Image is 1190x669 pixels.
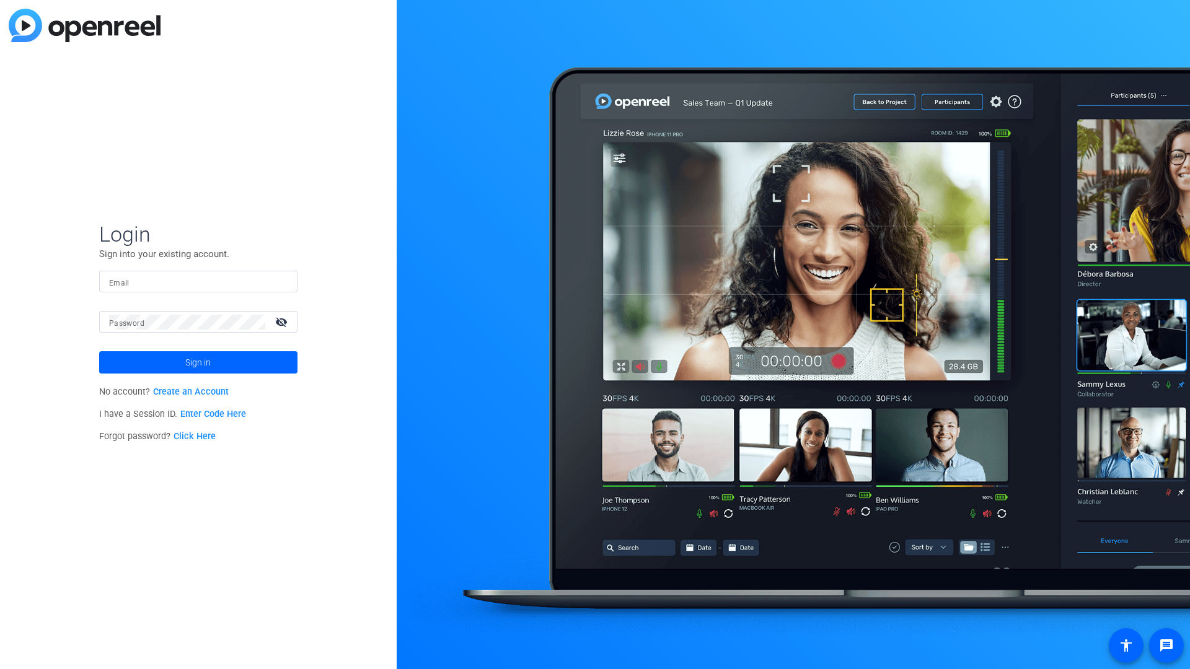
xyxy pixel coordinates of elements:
a: Create an Account [153,387,229,397]
span: Forgot password? [99,431,216,442]
span: Sign in [185,347,211,378]
input: Enter Email Address [109,274,288,289]
mat-icon: visibility_off [268,313,297,331]
button: Sign in [99,351,297,374]
p: Sign into your existing account. [99,247,297,261]
span: Login [99,221,297,247]
mat-icon: message [1159,638,1174,653]
img: blue-gradient.svg [9,9,161,42]
a: Click Here [174,431,216,442]
span: No account? [99,387,229,397]
a: Enter Code Here [180,409,246,419]
mat-label: Email [109,279,130,287]
mat-label: Password [109,319,144,328]
span: I have a Session ID. [99,409,246,419]
mat-icon: accessibility [1119,638,1134,653]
